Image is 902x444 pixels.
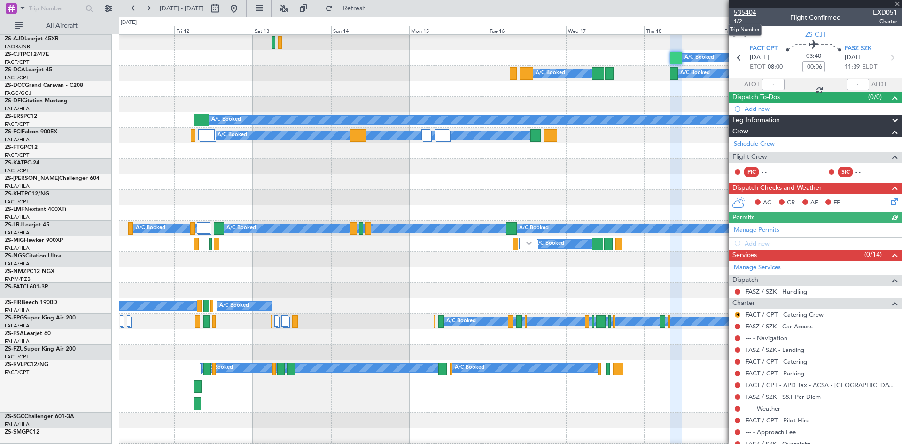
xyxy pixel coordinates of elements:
[750,44,778,54] span: FACT CPT
[5,52,23,57] span: ZS-CJT
[680,66,710,80] div: A/C Booked
[5,269,54,274] a: ZS-NMZPC12 NGX
[746,322,813,330] a: FASZ / SZK - Car Access
[5,245,30,252] a: FALA/HLA
[845,53,864,62] span: [DATE]
[5,214,30,221] a: FALA/HLA
[732,92,780,103] span: Dispatch To-Dos
[5,114,23,119] span: ZS-ERS
[5,145,38,150] a: ZS-FTGPC12
[746,288,807,296] a: FASZ / SZK - Handling
[5,183,30,190] a: FALA/HLA
[5,429,39,435] a: ZS-SMGPC12
[5,167,29,174] a: FACT/CPT
[121,19,137,27] div: [DATE]
[768,62,783,72] span: 08:00
[5,331,24,336] span: ZS-PSA
[644,26,723,34] div: Thu 18
[833,198,840,208] span: FP
[5,338,30,345] a: FALA/HLA
[5,362,23,367] span: ZS-RVL
[5,369,29,376] a: FACT/CPT
[5,207,24,212] span: ZS-LMF
[24,23,99,29] span: All Aircraft
[5,362,48,367] a: ZS-RVLPC12/NG
[5,238,24,243] span: ZS-MIG
[732,183,822,194] span: Dispatch Checks and Weather
[536,66,565,80] div: A/C Booked
[5,145,24,150] span: ZS-FTG
[746,428,796,436] a: --- - Approach Fee
[5,74,29,81] a: FACT/CPT
[10,18,102,33] button: All Aircraft
[226,221,256,235] div: A/C Booked
[5,114,37,119] a: ZS-ERSPC12
[5,253,25,259] span: ZS-NGS
[5,83,83,88] a: ZS-DCCGrand Caravan - C208
[746,416,809,424] a: FACT / CPT - Pilot Hire
[321,1,377,16] button: Refresh
[805,30,826,39] span: ZS-CJT
[5,300,57,305] a: ZS-PIRBeech 1900D
[5,353,29,360] a: FACT/CPT
[746,405,780,413] a: --- - Weather
[746,346,804,354] a: FASZ / SZK - Landing
[5,98,22,104] span: ZS-DFI
[728,24,762,36] div: Trip Number
[5,198,29,205] a: FACT/CPT
[871,80,887,89] span: ALDT
[745,105,897,113] div: Add new
[5,59,29,66] a: FACT/CPT
[734,263,781,273] a: Manage Services
[5,105,30,112] a: FALA/HLA
[855,168,877,176] div: - -
[5,191,24,197] span: ZS-KHT
[5,83,25,88] span: ZS-DCC
[5,52,49,57] a: ZS-CJTPC12/47E
[5,269,26,274] span: ZS-NMZ
[762,168,783,176] div: - -
[526,241,532,245] img: arrow-gray.svg
[5,129,57,135] a: ZS-FCIFalcon 900EX
[5,152,29,159] a: FACT/CPT
[5,176,100,181] a: ZS-[PERSON_NAME]Challenger 604
[5,238,63,243] a: ZS-MIGHawker 900XP
[735,312,740,318] button: R
[5,222,23,228] span: ZS-LRJ
[5,414,24,420] span: ZS-SGC
[750,62,765,72] span: ETOT
[5,346,76,352] a: ZS-PZUSuper King Air 200
[535,237,564,251] div: A/C Booked
[5,67,25,73] span: ZS-DCA
[253,26,331,34] div: Sat 13
[873,8,897,17] span: EXD051
[5,36,24,42] span: ZS-AJD
[864,249,882,259] span: (0/14)
[5,67,52,73] a: ZS-DCALearjet 45
[409,26,488,34] div: Mon 15
[5,307,30,314] a: FALA/HLA
[5,253,61,259] a: ZS-NGSCitation Ultra
[5,315,24,321] span: ZS-PPG
[331,26,410,34] div: Sun 14
[868,92,882,102] span: (0/0)
[5,191,49,197] a: ZS-KHTPC12/NG
[5,284,48,290] a: ZS-PATCL601-3R
[732,152,767,163] span: Flight Crew
[5,322,30,329] a: FALA/HLA
[873,17,897,25] span: Charter
[136,221,165,235] div: A/C Booked
[5,160,39,166] a: ZS-KATPC-24
[5,90,31,97] a: FAGC/GCJ
[744,167,759,177] div: PIC
[5,331,51,336] a: ZS-PSALearjet 60
[5,136,30,143] a: FALA/HLA
[744,80,760,89] span: ATOT
[211,113,241,127] div: A/C Booked
[845,44,872,54] span: FASZ SZK
[218,128,247,142] div: A/C Booked
[862,62,877,72] span: ELDT
[750,53,769,62] span: [DATE]
[732,298,755,309] span: Charter
[29,1,83,16] input: Trip Number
